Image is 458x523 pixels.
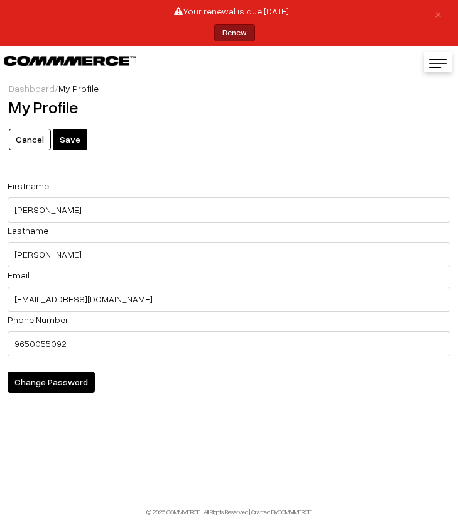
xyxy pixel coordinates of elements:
h2: My Profile [9,97,449,117]
input: First Name [8,197,450,223]
img: menu [429,59,447,68]
div: / [9,82,449,95]
div: Your renewal is due [DATE] [9,4,454,18]
label: Email [8,268,30,282]
img: COMMMERCE [4,56,136,65]
label: Lastname [8,224,48,237]
input: Phone Number [8,331,450,356]
a: COMMMERCE [4,52,114,67]
label: Phone Number [8,313,68,326]
a: Dashboard [9,83,55,94]
span: My Profile [58,83,99,94]
a: Renew [214,24,255,41]
button: Save [53,129,87,150]
a: COMMMERCE [278,508,312,515]
a: × [430,6,447,21]
label: Firstname [8,179,49,192]
input: First Name [8,242,450,267]
button: Change Password [8,372,95,393]
input: Email [8,287,450,312]
a: Cancel [9,129,51,150]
